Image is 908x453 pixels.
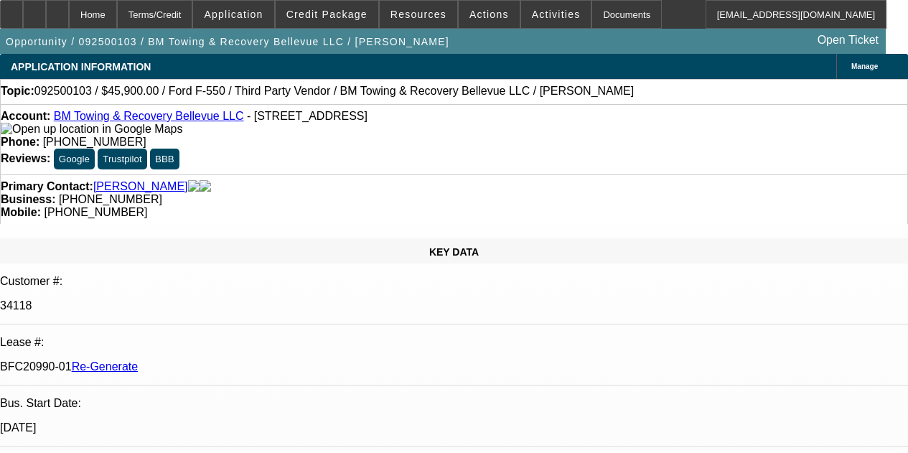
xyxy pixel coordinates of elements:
span: Application [204,9,263,20]
span: [PHONE_NUMBER] [43,136,146,148]
span: [PHONE_NUMBER] [44,206,147,218]
span: Opportunity / 092500103 / BM Towing & Recovery Bellevue LLC / [PERSON_NAME] [6,36,449,47]
strong: Phone: [1,136,39,148]
button: Credit Package [276,1,378,28]
button: Resources [380,1,457,28]
strong: Reviews: [1,152,50,164]
a: [PERSON_NAME] [93,180,188,193]
a: Open Ticket [812,28,884,52]
button: Trustpilot [98,149,146,169]
button: Application [193,1,273,28]
button: Google [54,149,95,169]
span: APPLICATION INFORMATION [11,61,151,73]
a: BM Towing & Recovery Bellevue LLC [54,110,244,122]
img: linkedin-icon.png [200,180,211,193]
button: Activities [521,1,591,28]
button: BBB [150,149,179,169]
a: View Google Maps [1,123,182,135]
span: Activities [532,9,581,20]
span: Manage [851,62,878,70]
strong: Topic: [1,85,34,98]
strong: Mobile: [1,206,41,218]
span: KEY DATA [429,246,479,258]
button: Actions [459,1,520,28]
img: facebook-icon.png [188,180,200,193]
span: Credit Package [286,9,368,20]
strong: Primary Contact: [1,180,93,193]
strong: Business: [1,193,55,205]
span: [PHONE_NUMBER] [59,193,162,205]
a: Re-Generate [72,360,139,373]
span: Actions [469,9,509,20]
span: 092500103 / $45,900.00 / Ford F-550 / Third Party Vendor / BM Towing & Recovery Bellevue LLC / [P... [34,85,634,98]
img: Open up location in Google Maps [1,123,182,136]
strong: Account: [1,110,50,122]
span: Resources [390,9,446,20]
span: - [STREET_ADDRESS] [247,110,368,122]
